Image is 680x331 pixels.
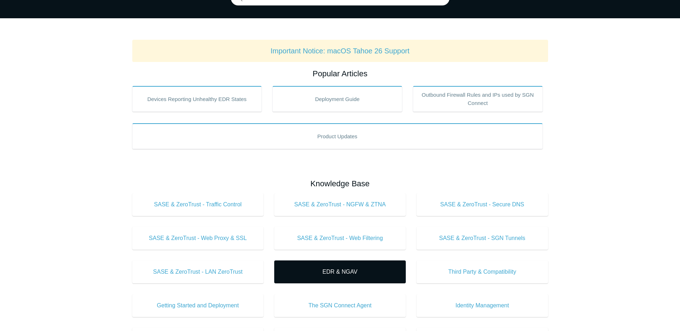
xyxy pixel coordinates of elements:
[274,294,406,317] a: The SGN Connect Agent
[285,301,395,310] span: The SGN Connect Agent
[413,86,543,112] a: Outbound Firewall Rules and IPs used by SGN Connect
[427,200,537,209] span: SASE & ZeroTrust - Secure DNS
[143,301,253,310] span: Getting Started and Deployment
[417,294,548,317] a: Identity Management
[274,227,406,250] a: SASE & ZeroTrust - Web Filtering
[272,86,402,112] a: Deployment Guide
[427,268,537,276] span: Third Party & Compatibility
[271,47,410,55] a: Important Notice: macOS Tahoe 26 Support
[132,178,548,190] h2: Knowledge Base
[132,227,264,250] a: SASE & ZeroTrust - Web Proxy & SSL
[274,193,406,216] a: SASE & ZeroTrust - NGFW & ZTNA
[285,268,395,276] span: EDR & NGAV
[417,193,548,216] a: SASE & ZeroTrust - Secure DNS
[132,123,543,149] a: Product Updates
[143,234,253,243] span: SASE & ZeroTrust - Web Proxy & SSL
[285,200,395,209] span: SASE & ZeroTrust - NGFW & ZTNA
[132,193,264,216] a: SASE & ZeroTrust - Traffic Control
[143,268,253,276] span: SASE & ZeroTrust - LAN ZeroTrust
[285,234,395,243] span: SASE & ZeroTrust - Web Filtering
[132,86,262,112] a: Devices Reporting Unhealthy EDR States
[427,234,537,243] span: SASE & ZeroTrust - SGN Tunnels
[274,260,406,283] a: EDR & NGAV
[143,200,253,209] span: SASE & ZeroTrust - Traffic Control
[132,260,264,283] a: SASE & ZeroTrust - LAN ZeroTrust
[417,227,548,250] a: SASE & ZeroTrust - SGN Tunnels
[427,301,537,310] span: Identity Management
[417,260,548,283] a: Third Party & Compatibility
[132,68,548,80] h2: Popular Articles
[132,294,264,317] a: Getting Started and Deployment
